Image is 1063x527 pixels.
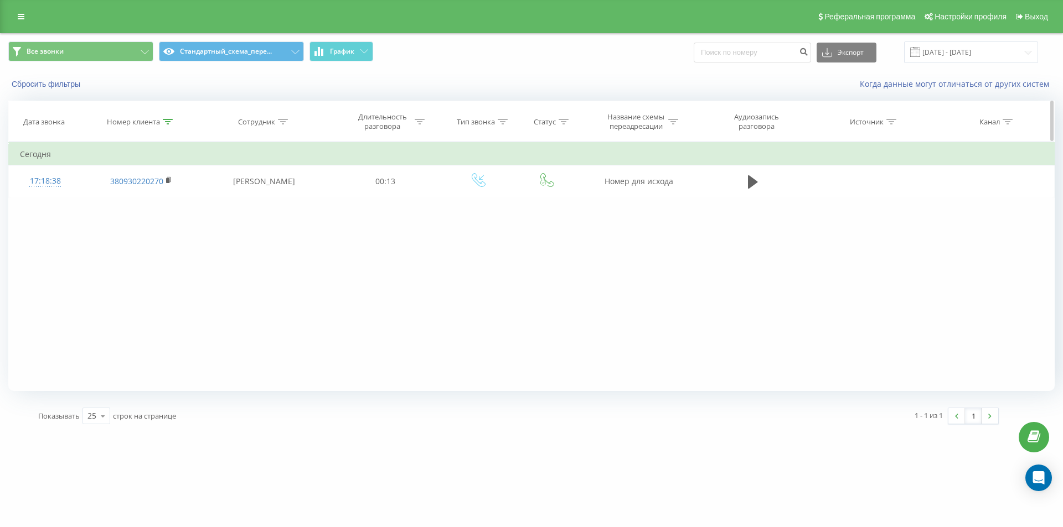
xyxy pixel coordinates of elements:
[87,410,96,421] div: 25
[159,41,304,61] button: Стандартный_схема_пере...
[9,143,1055,165] td: Сегодня
[915,410,943,421] div: 1 - 1 из 1
[935,12,1007,21] span: Настройки профиля
[8,79,86,89] button: Сбросить фильтры
[817,43,876,62] button: Экспорт
[965,408,982,424] a: 1
[979,117,1000,127] div: Канал
[534,117,556,127] div: Статус
[110,176,163,186] a: 380930220270
[579,165,698,197] td: Номер для исхода
[328,165,442,197] td: 00:13
[720,112,792,131] div: Аудиозапись разговора
[457,117,495,127] div: Тип звонка
[238,117,275,127] div: Сотрудник
[606,112,665,131] div: Название схемы переадресации
[850,117,884,127] div: Источник
[309,41,373,61] button: График
[353,112,412,131] div: Длительность разговора
[113,411,176,421] span: строк на странице
[860,79,1055,89] a: Когда данные могут отличаться от других систем
[8,41,153,61] button: Все звонки
[27,47,64,56] span: Все звонки
[330,48,354,55] span: График
[694,43,811,62] input: Поиск по номеру
[38,411,80,421] span: Показывать
[1025,465,1052,491] div: Open Intercom Messenger
[23,117,65,127] div: Дата звонка
[107,117,160,127] div: Номер клиента
[200,165,328,197] td: [PERSON_NAME]
[824,12,915,21] span: Реферальная программа
[20,170,70,192] div: 17:18:38
[1025,12,1048,21] span: Выход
